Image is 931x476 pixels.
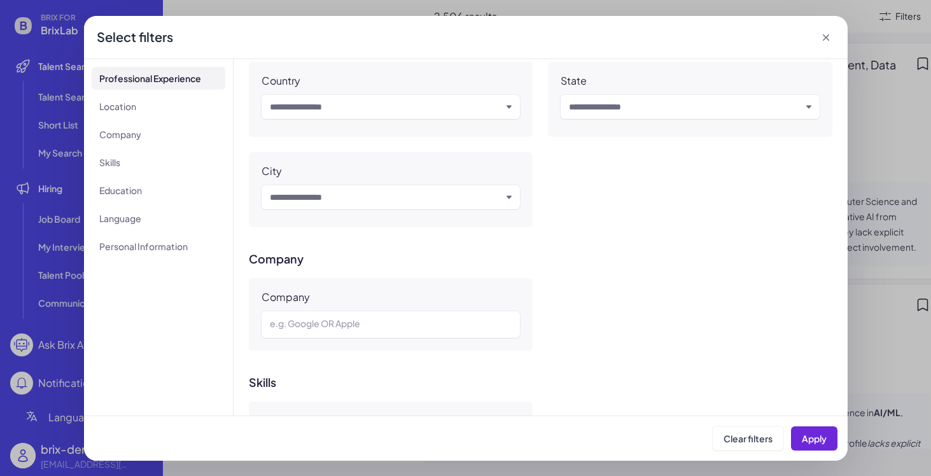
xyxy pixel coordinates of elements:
[249,253,832,265] h3: Company
[92,235,225,258] li: Personal Information
[92,179,225,202] li: Education
[97,28,173,46] div: Select filters
[92,67,225,90] li: Professional Experience
[92,123,225,146] li: Company
[262,414,286,427] div: Skills
[92,151,225,174] li: Skills
[791,426,837,451] button: Apply
[262,74,300,87] div: Country
[262,165,282,178] div: City
[249,376,832,389] h3: Skills
[724,433,773,444] span: Clear filters
[92,95,225,118] li: Location
[561,74,587,87] div: State
[802,433,827,444] span: Apply
[262,291,310,304] div: Company
[92,207,225,230] li: Language
[713,426,783,451] button: Clear filters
